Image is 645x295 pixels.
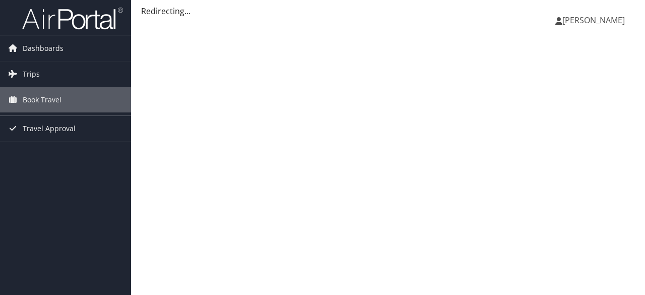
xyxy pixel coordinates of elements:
[23,116,76,141] span: Travel Approval
[555,5,635,35] a: [PERSON_NAME]
[23,62,40,87] span: Trips
[562,15,625,26] span: [PERSON_NAME]
[22,7,123,30] img: airportal-logo.png
[23,36,63,61] span: Dashboards
[23,87,61,112] span: Book Travel
[141,5,635,17] div: Redirecting...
